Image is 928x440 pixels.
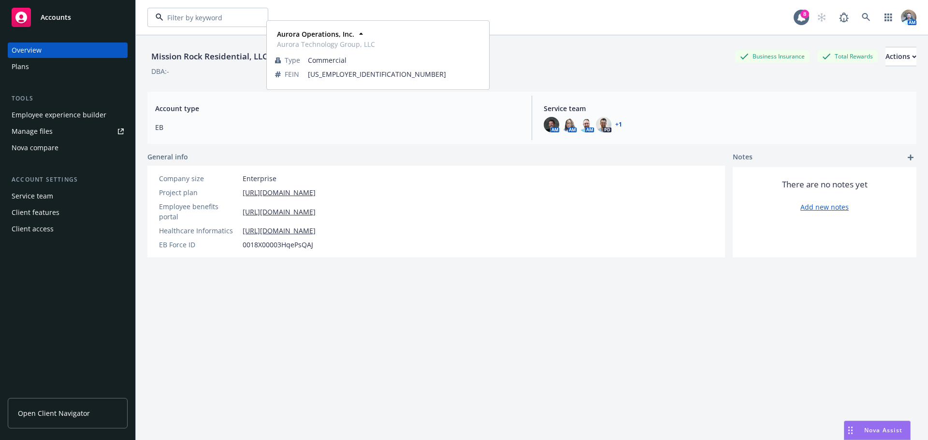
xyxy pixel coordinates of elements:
[544,117,559,132] img: photo
[812,8,831,27] a: Start snowing
[856,8,876,27] a: Search
[901,10,916,25] img: photo
[277,29,354,39] strong: Aurora Operations, Inc.
[243,187,316,198] a: [URL][DOMAIN_NAME]
[735,50,810,62] div: Business Insurance
[163,13,248,23] input: Filter by keyword
[285,69,299,79] span: FEIN
[8,107,128,123] a: Employee experience builder
[8,188,128,204] a: Service team
[844,421,911,440] button: Nova Assist
[243,240,313,250] span: 0018X00003HqePsQAJ
[12,205,59,220] div: Client features
[12,188,53,204] div: Service team
[905,152,916,163] a: add
[8,43,128,58] a: Overview
[579,117,594,132] img: photo
[782,179,868,190] span: There are no notes yet
[308,69,481,79] span: [US_EMPLOYER_IDENTIFICATION_NUMBER]
[12,107,106,123] div: Employee experience builder
[243,207,316,217] a: [URL][DOMAIN_NAME]
[544,103,909,114] span: Service team
[817,50,878,62] div: Total Rewards
[8,221,128,237] a: Client access
[243,226,316,236] a: [URL][DOMAIN_NAME]
[800,202,849,212] a: Add new notes
[155,103,520,114] span: Account type
[8,175,128,185] div: Account settings
[561,117,577,132] img: photo
[155,122,520,132] span: EB
[12,124,53,139] div: Manage files
[615,122,622,128] a: +1
[8,124,128,139] a: Manage files
[800,10,809,18] div: 8
[308,55,481,65] span: Commercial
[8,140,128,156] a: Nova compare
[12,43,42,58] div: Overview
[834,8,854,27] a: Report a Bug
[885,47,916,66] button: Actions
[8,94,128,103] div: Tools
[864,426,902,434] span: Nova Assist
[12,59,29,74] div: Plans
[844,421,856,440] div: Drag to move
[8,4,128,31] a: Accounts
[12,140,58,156] div: Nova compare
[277,39,375,49] span: Aurora Technology Group, LLC
[12,221,54,237] div: Client access
[18,408,90,418] span: Open Client Navigator
[879,8,898,27] a: Switch app
[41,14,71,21] span: Accounts
[285,55,300,65] span: Type
[8,205,128,220] a: Client features
[733,152,753,163] span: Notes
[596,117,611,132] img: photo
[8,59,128,74] a: Plans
